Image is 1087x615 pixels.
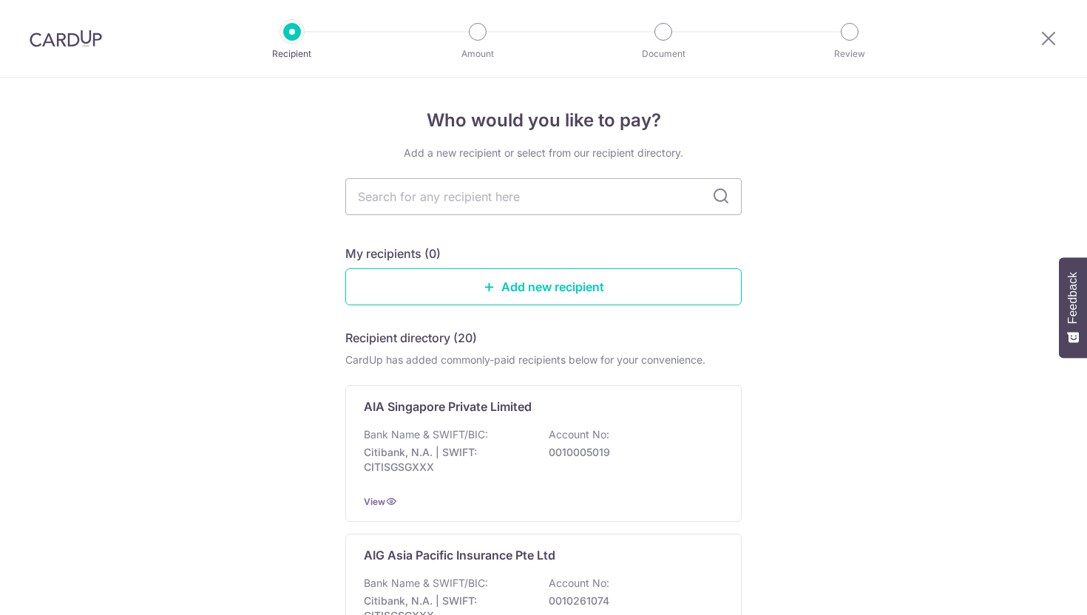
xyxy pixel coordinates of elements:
h5: Recipient directory (20) [345,329,477,347]
span: Feedback [1066,272,1080,324]
p: Recipient [237,47,347,61]
a: Add new recipient [345,268,742,305]
h4: Who would you like to pay? [345,107,742,134]
p: Citibank, N.A. | SWIFT: CITISGSGXXX [364,445,529,475]
div: CardUp has added commonly-paid recipients below for your convenience. [345,353,742,367]
p: Account No: [549,576,609,591]
iframe: Opens a widget where you can find more information [992,571,1072,608]
img: CardUp [30,30,102,47]
p: Amount [423,47,532,61]
p: AIA Singapore Private Limited [364,398,532,415]
p: 0010005019 [549,445,714,460]
h5: My recipients (0) [345,245,441,262]
p: Document [609,47,718,61]
div: Add a new recipient or select from our recipient directory. [345,146,742,160]
a: View [364,496,385,507]
p: AIG Asia Pacific Insurance Pte Ltd [364,546,555,564]
button: Feedback - Show survey [1059,257,1087,358]
p: 0010261074 [549,594,714,608]
p: Account No: [549,427,609,442]
p: Review [795,47,904,61]
input: Search for any recipient here [345,178,742,215]
p: Bank Name & SWIFT/BIC: [364,576,488,591]
p: Bank Name & SWIFT/BIC: [364,427,488,442]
